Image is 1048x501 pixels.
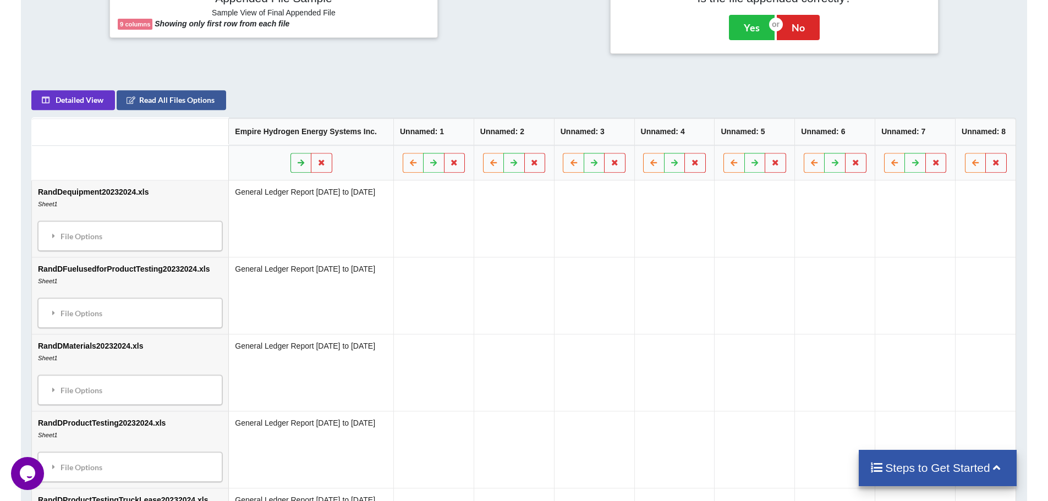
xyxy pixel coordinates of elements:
button: Detailed View [31,90,115,110]
td: RandDequipment20232024.xls [32,180,228,257]
td: RandDProductTesting20232024.xls [32,411,228,488]
div: File Options [41,378,219,401]
td: General Ledger Report [DATE] to [DATE] [229,411,394,488]
div: File Options [41,455,219,478]
button: No [777,15,820,40]
th: Unnamed: 5 [715,118,795,145]
button: Read All Files Options [117,90,226,110]
th: Unnamed: 2 [474,118,554,145]
i: Sheet1 [38,432,57,438]
th: Unnamed: 7 [875,118,956,145]
div: File Options [41,301,219,324]
th: Empire Hydrogen Energy Systems Inc. [229,118,394,145]
th: Unnamed: 4 [634,118,715,145]
th: Unnamed: 6 [795,118,875,145]
div: File Options [41,224,219,247]
button: Yes [729,15,775,40]
h4: Steps to Get Started [870,461,1006,475]
td: General Ledger Report [DATE] to [DATE] [229,257,394,334]
td: RandDFuelusedforProductTesting20232024.xls [32,257,228,334]
td: General Ledger Report [DATE] to [DATE] [229,180,394,257]
i: Sheet1 [38,278,57,284]
b: 9 columns [120,21,150,27]
th: Unnamed: 1 [393,118,474,145]
i: Sheet1 [38,201,57,207]
td: RandDMaterials20232024.xls [32,334,228,411]
th: Unnamed: 3 [554,118,634,145]
th: Unnamed: 8 [955,118,1016,145]
i: Sheet1 [38,355,57,361]
iframe: chat widget [11,457,46,490]
h6: Sample View of Final Appended File [118,8,430,19]
td: General Ledger Report [DATE] to [DATE] [229,334,394,411]
b: Showing only first row from each file [155,19,289,28]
